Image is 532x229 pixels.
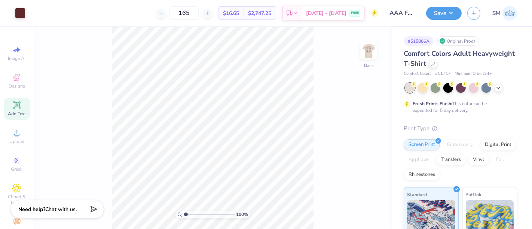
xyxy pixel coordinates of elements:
[364,62,374,69] div: Back
[223,9,239,17] span: $16.65
[407,190,427,198] span: Standard
[442,139,478,150] div: Embroidery
[480,139,516,150] div: Digital Print
[491,154,509,165] div: Foil
[404,124,517,133] div: Print Type
[306,9,346,17] span: [DATE] - [DATE]
[468,154,489,165] div: Vinyl
[413,101,452,107] strong: Fresh Prints Flash:
[435,71,451,77] span: # C1717
[384,6,421,21] input: Untitled Design
[404,49,515,68] span: Comfort Colors Adult Heavyweight T-Shirt
[404,169,440,180] div: Rhinestones
[492,9,501,18] span: SM
[437,36,479,46] div: Original Proof
[45,206,77,213] span: Chat with us.
[404,71,431,77] span: Comfort Colors
[436,154,466,165] div: Transfers
[455,71,492,77] span: Minimum Order: 24 +
[466,190,481,198] span: Puff Ink
[426,7,462,20] button: Save
[248,9,271,17] span: $2,747.25
[351,10,359,16] span: FREE
[404,36,434,46] div: # 515886A
[413,100,505,114] div: This color can be expedited for 5 day delivery.
[9,83,25,89] span: Designs
[9,138,24,144] span: Upload
[8,55,26,61] span: Image AI
[404,154,434,165] div: Applique
[236,211,248,218] span: 100 %
[4,194,30,206] span: Clipart & logos
[18,206,45,213] strong: Need help?
[11,166,23,172] span: Greek
[492,6,517,21] a: SM
[502,6,517,21] img: Shruthi Mohan
[361,43,376,58] img: Back
[8,111,26,117] span: Add Text
[404,139,440,150] div: Screen Print
[169,6,199,20] input: – –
